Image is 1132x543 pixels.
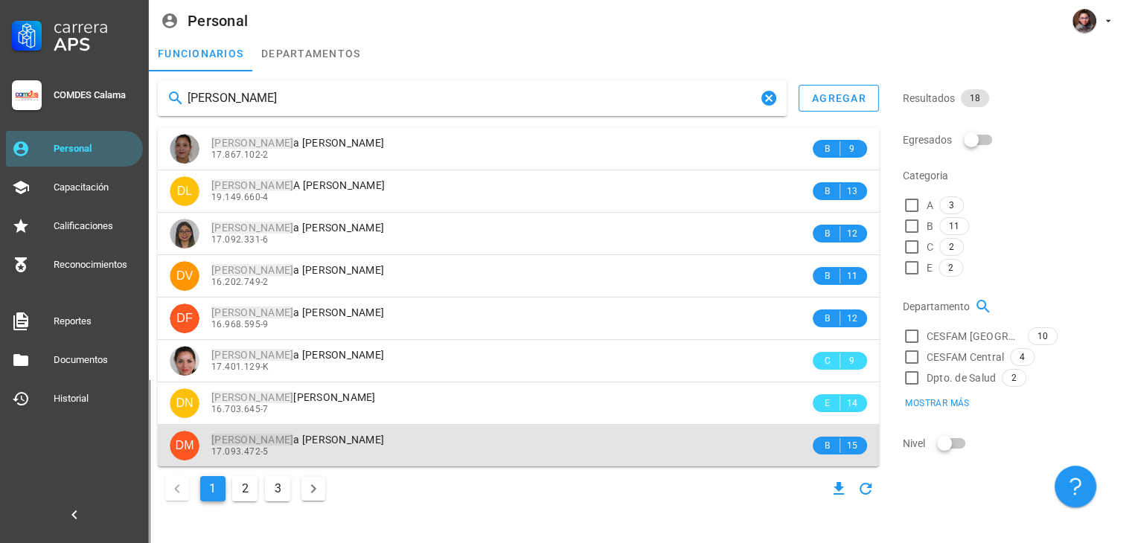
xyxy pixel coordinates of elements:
a: Capacitación [6,170,143,205]
span: 2 [948,260,953,276]
mark: [PERSON_NAME] [211,349,293,361]
span: DN [176,388,193,418]
button: Mostrar más [895,393,979,414]
div: Egresados [903,122,1123,158]
span: 4 [1020,349,1025,365]
div: avatar [170,261,199,291]
span: 12 [846,226,858,241]
div: avatar [170,219,199,248]
div: Personal [188,13,248,29]
div: avatar [170,431,199,460]
div: Calificaciones [54,220,137,232]
mark: [PERSON_NAME] [211,391,293,403]
span: a [PERSON_NAME] [211,434,384,446]
div: Capacitación [54,181,137,193]
span: A [927,198,933,213]
span: 14 [846,396,858,411]
button: Ir a la página 2 [232,476,258,501]
span: 2 [1011,370,1017,386]
span: 10 [1037,328,1048,344]
span: 19.149.660-4 [211,192,269,202]
div: Departamento [903,289,1123,324]
button: Página siguiente [301,477,325,501]
span: 12 [846,311,858,326]
span: A [PERSON_NAME] [211,179,385,191]
span: 11 [949,218,959,234]
span: 17.401.129-K [211,362,269,372]
div: Personal [54,143,137,155]
span: DV [176,261,193,291]
a: Reportes [6,303,143,339]
div: Carrera [54,18,137,36]
div: Resultados [903,80,1123,116]
a: departamentos [252,36,369,71]
button: Página actual, página 1 [200,476,226,501]
span: 9 [846,353,858,368]
span: 17.867.102-2 [211,150,269,160]
mark: [PERSON_NAME] [211,137,293,149]
div: Documentos [54,354,137,366]
a: Documentos [6,342,143,378]
span: [PERSON_NAME] [211,391,376,403]
button: agregar [799,85,879,112]
span: B [822,141,834,156]
span: a [PERSON_NAME] [211,264,384,276]
span: B [822,184,834,199]
nav: Navegación de paginación [158,472,333,505]
span: 16.703.645-7 [211,404,269,414]
div: avatar [1072,9,1096,33]
span: C [822,353,834,368]
a: Personal [6,131,143,167]
span: DF [176,303,192,333]
span: 3 [949,197,954,213]
span: E [822,396,834,411]
div: avatar [170,134,199,164]
span: 13 [846,184,858,199]
div: COMDES Calama [54,89,137,101]
a: Calificaciones [6,208,143,244]
span: C [927,240,933,254]
span: CESFAM Central [927,350,1005,364]
div: avatar [170,388,199,418]
mark: [PERSON_NAME] [211,434,293,446]
div: Historial [54,393,137,405]
span: 16.968.595-9 [211,319,269,330]
a: Historial [6,381,143,417]
button: Clear [760,89,778,107]
span: Mostrar más [904,398,969,408]
mark: [PERSON_NAME] [211,222,293,234]
span: CESFAM [GEOGRAPHIC_DATA] [927,329,1022,344]
span: 2 [949,239,954,255]
div: avatar [170,176,199,206]
span: a [PERSON_NAME] [211,306,384,318]
div: Reportes [54,315,137,327]
div: Reconocimientos [54,259,137,271]
span: DM [176,431,194,460]
span: E [927,260,933,275]
span: B [822,438,834,453]
input: Buscar funcionarios… [188,86,757,110]
div: Categoria [903,158,1123,193]
div: APS [54,36,137,54]
mark: [PERSON_NAME] [211,264,293,276]
span: 15 [846,438,858,453]
div: avatar [170,303,199,333]
mark: [PERSON_NAME] [211,306,293,318]
mark: [PERSON_NAME] [211,179,293,191]
span: 18 [970,89,980,107]
span: B [822,269,834,283]
span: 17.093.472-5 [211,446,269,457]
div: avatar [170,346,199,376]
span: B [822,226,834,241]
div: Nivel [903,425,1123,461]
span: B [822,311,834,326]
span: a [PERSON_NAME] [211,222,384,234]
span: 9 [846,141,858,156]
span: a [PERSON_NAME] [211,137,384,149]
span: B [927,219,933,234]
span: Dpto. de Salud [927,370,997,385]
span: a [PERSON_NAME] [211,349,384,361]
a: funcionarios [149,36,252,71]
a: Reconocimientos [6,247,143,283]
span: 17.092.331-6 [211,234,269,245]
